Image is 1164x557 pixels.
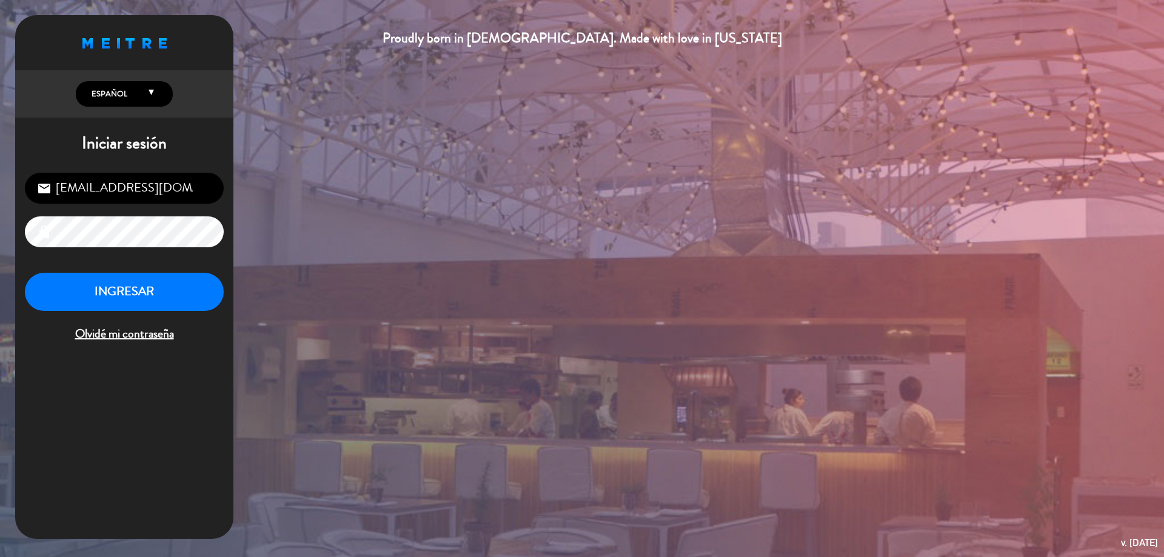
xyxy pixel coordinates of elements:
button: INGRESAR [25,273,224,311]
i: email [37,181,52,196]
span: Español [89,88,127,100]
div: v. [DATE] [1121,535,1158,551]
input: Correo Electrónico [25,173,224,204]
span: Olvidé mi contraseña [25,324,224,344]
i: lock [37,225,52,239]
h1: Iniciar sesión [15,133,233,154]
